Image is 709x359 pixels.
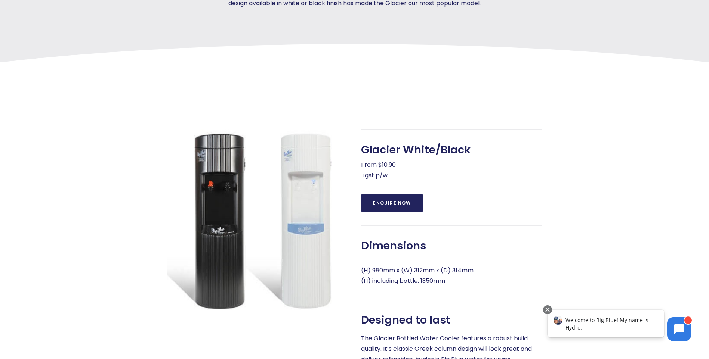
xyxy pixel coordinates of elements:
[361,313,450,327] span: Designed to last
[361,160,542,181] p: From $10.90 +gst p/w
[361,265,542,286] p: (H) 980mm x (W) 312mm x (D) 314mm (H) including bottle: 1350mm
[361,239,426,252] span: Dimensions
[540,304,699,349] iframe: Chatbot
[361,143,471,156] span: Glacier White/Black
[361,194,423,212] a: Enquire Now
